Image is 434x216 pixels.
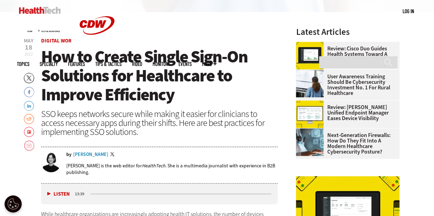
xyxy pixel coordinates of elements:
[47,192,70,197] button: Listen
[17,61,29,67] span: Topics
[4,195,22,213] button: Open Preferences
[296,105,395,121] a: Review: [PERSON_NAME] Unified Endpoint Manager Eases Device Visibility
[73,152,108,157] a: [PERSON_NAME]
[296,128,324,156] img: Doctor using secure tablet
[296,128,327,134] a: Doctor using secure tablet
[202,61,216,67] span: More
[296,100,324,128] img: Ivanti Unified Endpoint Manager
[41,109,278,136] div: SSO keeps networks secure while making it easier for clinicians to access necessary apps during t...
[296,100,327,106] a: Ivanti Unified Endpoint Manager
[41,184,278,204] div: media player
[95,61,122,67] a: Tips & Tactics
[296,70,327,75] a: Doctors reviewing information boards
[40,61,58,67] span: Specialty
[403,8,414,14] a: Log in
[41,45,248,106] span: How to Create Single Sign-On Solutions for Healthcare to Improve Efficiency
[179,61,192,67] a: Events
[110,152,116,158] a: Twitter
[132,61,142,67] a: Video
[71,46,123,53] a: CDW
[296,42,324,69] img: Cisco Duo
[153,61,168,67] a: MonITor
[68,61,85,67] a: Features
[4,195,22,213] div: Cookie Settings
[41,152,61,172] img: Jordan Scott
[296,74,395,96] a: User Awareness Training Should Be Cybersecurity Investment No. 1 for Rural Healthcare
[403,8,414,15] div: User menu
[296,70,324,97] img: Doctors reviewing information boards
[142,163,165,169] em: HealthTech
[296,132,395,155] a: Next-Generation Firewalls: How Do They Fit into a Modern Healthcare Cybersecurity Posture?
[66,163,278,176] p: [PERSON_NAME] is the web editor for . She is a multimedia journalist with experience in B2B publi...
[66,152,71,157] span: by
[74,191,89,197] div: duration
[19,7,61,14] img: Home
